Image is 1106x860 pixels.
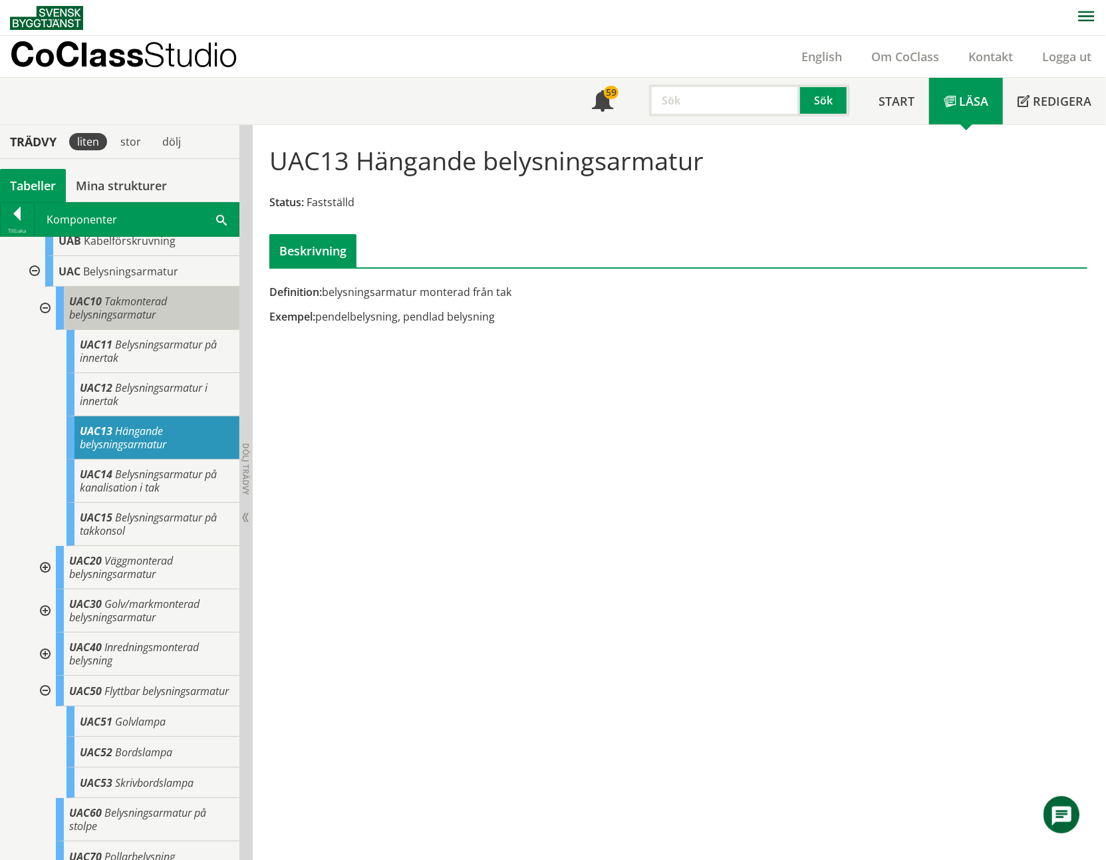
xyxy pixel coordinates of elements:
[59,264,80,279] span: UAC
[577,78,628,124] a: 59
[69,553,102,568] span: UAC20
[80,424,112,438] span: UAC13
[115,714,166,729] span: Golvlampa
[10,6,83,30] img: Svensk Byggtjänst
[1028,49,1106,65] a: Logga ut
[69,640,199,668] span: Inredningsmonterad belysning
[59,233,81,248] span: UAB
[3,134,64,149] div: Trädvy
[592,92,613,113] span: Notifikationer
[954,49,1028,65] a: Kontakt
[69,553,173,581] span: Väggmonterad belysningsarmatur
[115,745,172,760] span: Bordslampa
[307,195,354,210] span: Fastställd
[80,776,112,790] span: UAC53
[10,47,237,62] p: CoClass
[80,510,217,538] span: Belysningsarmatur på takkonsol
[269,309,807,324] div: pendelbelysning, pendlad belysning
[69,684,102,698] span: UAC50
[787,49,857,65] a: English
[269,285,807,299] div: belysningsarmatur monterad från tak
[69,133,107,150] div: liten
[144,35,237,74] span: Studio
[269,195,304,210] span: Status:
[800,84,849,116] button: Sök
[66,169,177,202] a: Mina strukturer
[216,212,227,226] span: Sök i tabellen
[1033,93,1091,109] span: Redigera
[269,234,356,267] div: Beskrivning
[80,380,112,395] span: UAC12
[80,714,112,729] span: UAC51
[604,86,619,99] div: 59
[69,805,206,833] span: Belysningsarmatur på stolpe
[1003,78,1106,124] a: Redigera
[269,285,322,299] span: Definition:
[154,133,189,150] div: dölj
[80,467,217,495] span: Belysningsarmatur på kanalisation i tak
[10,36,266,77] a: CoClassStudio
[69,294,102,309] span: UAC10
[112,133,149,150] div: stor
[69,640,102,654] span: UAC40
[84,233,176,248] span: Kabelförskruvning
[80,745,112,760] span: UAC52
[80,424,166,452] span: Hängande belysningsarmatur
[857,49,954,65] a: Om CoClass
[69,597,200,625] span: Golv/markmonterad belysningsarmatur
[80,337,112,352] span: UAC11
[80,380,207,408] span: Belysningsarmatur i innertak
[69,597,102,611] span: UAC30
[649,84,800,116] input: Sök
[240,443,251,495] span: Dölj trädvy
[69,805,102,820] span: UAC60
[80,510,112,525] span: UAC15
[879,93,914,109] span: Start
[269,146,704,175] h1: UAC13 Hängande belysningsarmatur
[35,203,239,236] div: Komponenter
[959,93,988,109] span: Läsa
[80,467,112,482] span: UAC14
[80,337,217,365] span: Belysningsarmatur på innertak
[69,294,167,322] span: Takmonterad belysningsarmatur
[83,264,178,279] span: Belysningsarmatur
[1,225,34,236] div: Tillbaka
[864,78,929,124] a: Start
[115,776,194,790] span: Skrivbordslampa
[929,78,1003,124] a: Läsa
[269,309,315,324] span: Exempel:
[104,684,229,698] span: Flyttbar belysningsarmatur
